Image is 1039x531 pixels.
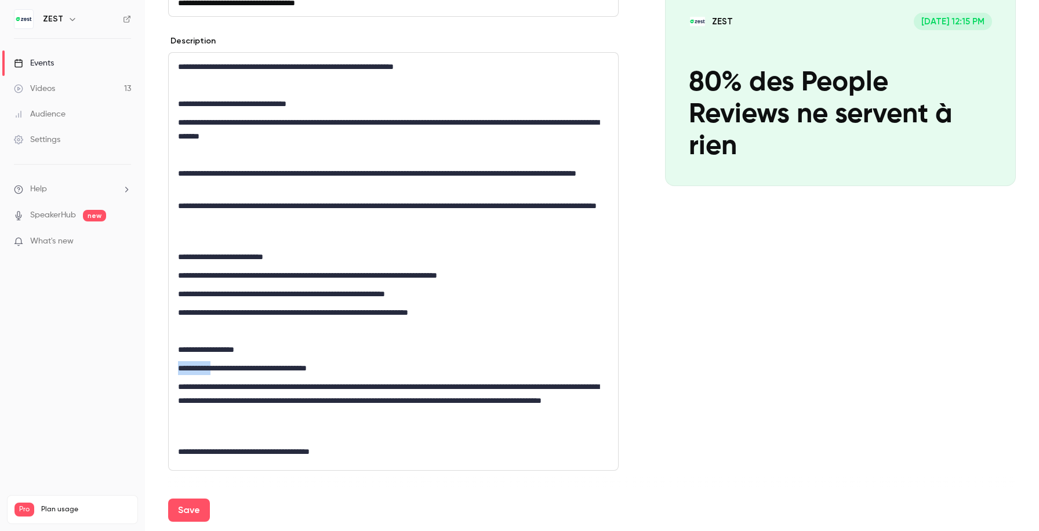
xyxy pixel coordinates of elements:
[30,183,47,195] span: Help
[168,499,210,522] button: Save
[41,505,130,514] span: Plan usage
[14,134,60,146] div: Settings
[168,52,619,471] section: description
[14,10,33,28] img: ZEST
[117,237,131,247] iframe: Noticeable Trigger
[14,83,55,94] div: Videos
[83,210,106,221] span: new
[30,235,74,248] span: What's new
[169,53,618,470] div: editor
[14,183,131,195] li: help-dropdown-opener
[30,209,76,221] a: SpeakerHub
[14,57,54,69] div: Events
[14,108,66,120] div: Audience
[14,503,34,517] span: Pro
[168,35,216,47] label: Description
[43,13,63,25] h6: ZEST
